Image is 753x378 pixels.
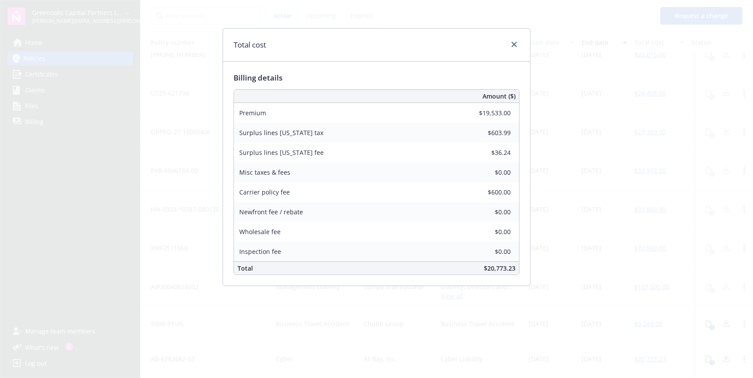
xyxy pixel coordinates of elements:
span: Newfront fee / rebate [239,208,303,216]
input: 0.00 [459,165,516,179]
span: Surplus lines [US_STATE] fee [239,148,324,157]
input: 0.00 [459,106,516,119]
span: $20,773.23 [484,264,515,272]
input: 0.00 [459,245,516,258]
span: Premium [239,109,266,117]
span: Surplus lines [US_STATE] tax [239,128,323,137]
span: Wholesale fee [239,228,281,236]
input: 0.00 [459,205,516,218]
span: Inspection fee [239,247,281,256]
span: Amount ($) [483,92,515,101]
span: Billing details [234,73,282,83]
h1: Total cost [234,39,266,51]
input: 0.00 [459,146,516,159]
span: Total [238,264,253,272]
span: Carrier policy fee [239,188,290,196]
a: close [509,39,519,50]
input: 0.00 [459,126,516,139]
span: Misc taxes & fees [239,168,290,176]
input: 0.00 [459,185,516,198]
input: 0.00 [459,225,516,238]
